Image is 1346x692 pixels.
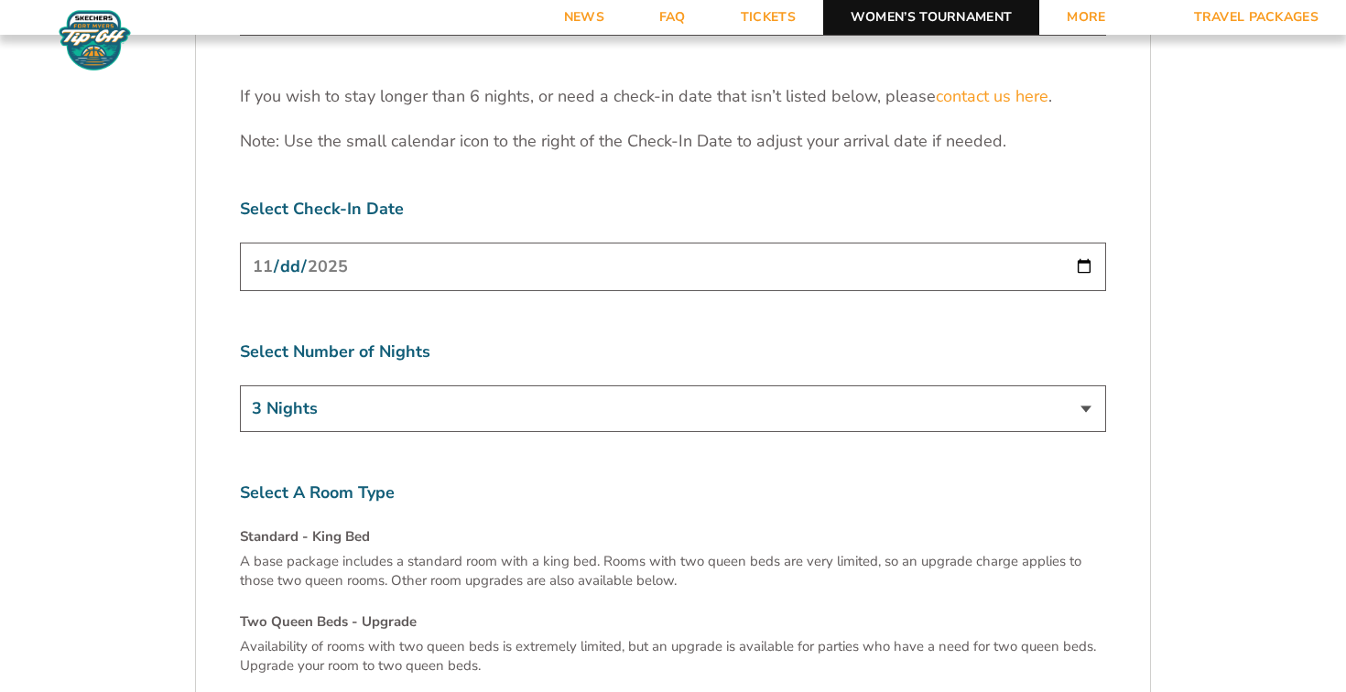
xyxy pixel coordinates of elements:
label: Select A Room Type [240,481,1106,504]
label: Select Check-In Date [240,198,1106,221]
h4: Two Queen Beds - Upgrade [240,612,1106,632]
img: Fort Myers Tip-Off [55,9,135,71]
h4: Standard - King Bed [240,527,1106,546]
p: Note: Use the small calendar icon to the right of the Check-In Date to adjust your arrival date i... [240,130,1106,153]
a: contact us here [936,85,1048,108]
label: Select Number of Nights [240,341,1106,363]
p: If you wish to stay longer than 6 nights, or need a check-in date that isn’t listed below, please . [240,85,1106,108]
p: A base package includes a standard room with a king bed. Rooms with two queen beds are very limit... [240,552,1106,590]
p: Availability of rooms with two queen beds is extremely limited, but an upgrade is available for p... [240,637,1106,676]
